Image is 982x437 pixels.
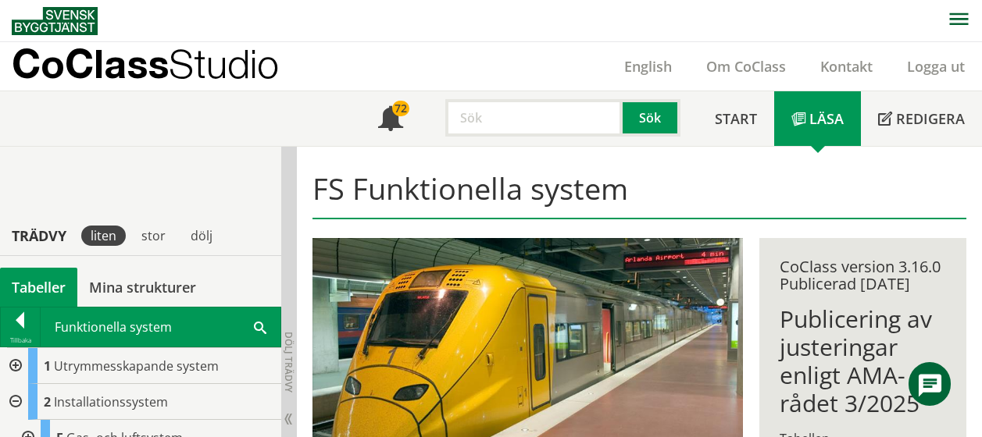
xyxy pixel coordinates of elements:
[378,108,403,133] span: Notifikationer
[44,357,51,375] span: 1
[282,332,295,393] span: Dölj trädvy
[774,91,861,146] a: Läsa
[44,393,51,410] span: 2
[54,393,168,410] span: Installationssystem
[896,109,965,128] span: Redigera
[861,91,982,146] a: Redigera
[181,226,222,246] div: dölj
[780,258,946,293] div: CoClass version 3.16.0 Publicerad [DATE]
[698,91,774,146] a: Start
[607,57,689,76] a: English
[715,109,757,128] span: Start
[312,171,966,219] h1: FS Funktionella system
[361,91,420,146] a: 72
[81,226,126,246] div: liten
[623,99,680,137] button: Sök
[803,57,890,76] a: Kontakt
[689,57,803,76] a: Om CoClass
[54,357,219,375] span: Utrymmesskapande system
[132,226,175,246] div: stor
[890,57,982,76] a: Logga ut
[445,99,623,137] input: Sök
[254,318,266,335] span: Sök i tabellen
[12,42,312,91] a: CoClassStudio
[809,109,844,128] span: Läsa
[1,334,40,346] div: Tillbaka
[12,7,98,35] img: Svensk Byggtjänst
[41,307,280,346] div: Funktionella system
[780,305,946,417] h1: Publicering av justeringar enligt AMA-rådet 3/2025
[77,268,208,307] a: Mina strukturer
[12,55,279,73] p: CoClass
[169,41,279,87] span: Studio
[3,227,75,244] div: Trädvy
[392,101,409,116] div: 72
